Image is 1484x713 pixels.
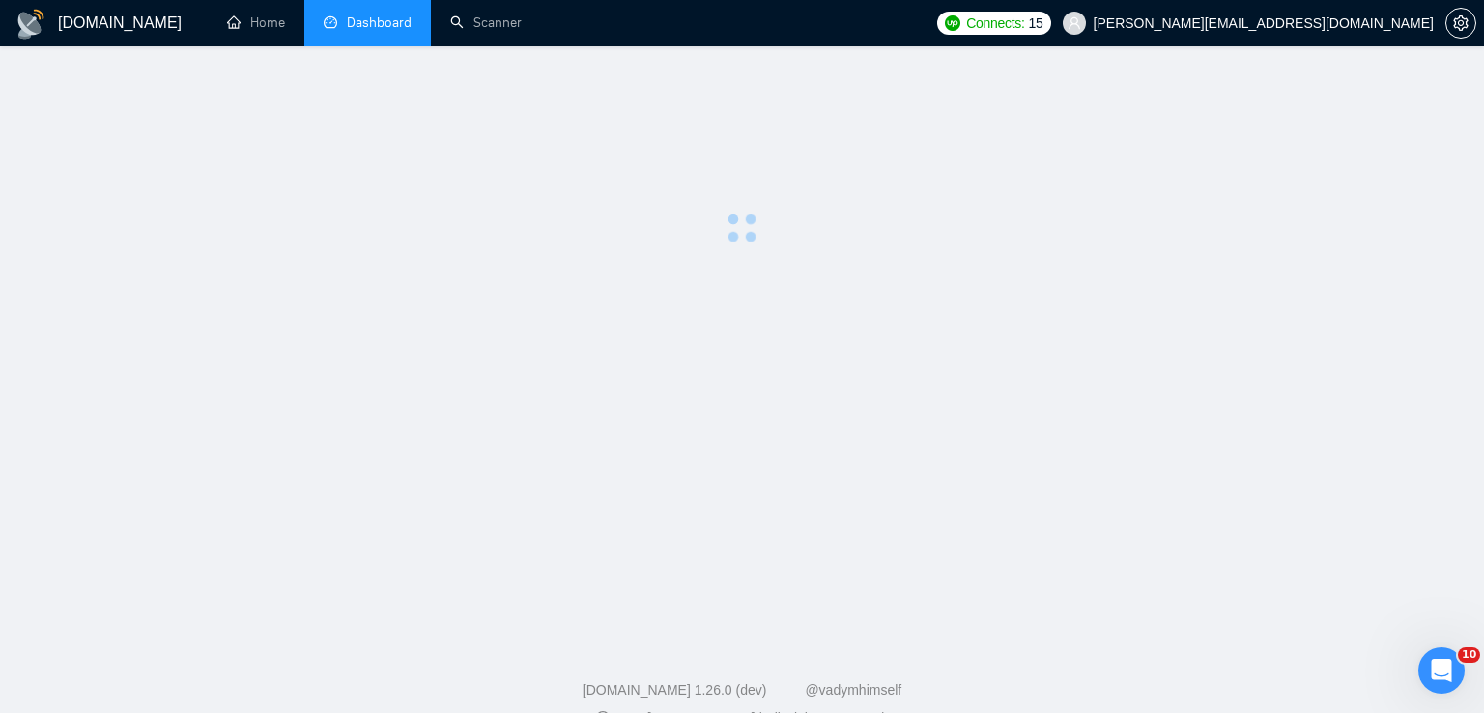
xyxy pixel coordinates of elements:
span: user [1068,16,1081,30]
a: @vadymhimself [805,682,901,698]
button: setting [1445,8,1476,39]
span: setting [1446,15,1475,31]
span: 10 [1458,647,1480,663]
iframe: Intercom live chat [1418,647,1465,694]
img: logo [15,9,46,40]
a: [DOMAIN_NAME] 1.26.0 (dev) [583,682,767,698]
a: homeHome [227,14,285,31]
span: 15 [1029,13,1043,34]
a: searchScanner [450,14,522,31]
img: upwork-logo.png [945,15,960,31]
span: Connects: [966,13,1024,34]
span: Dashboard [347,14,412,31]
a: setting [1445,15,1476,31]
span: dashboard [324,15,337,29]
